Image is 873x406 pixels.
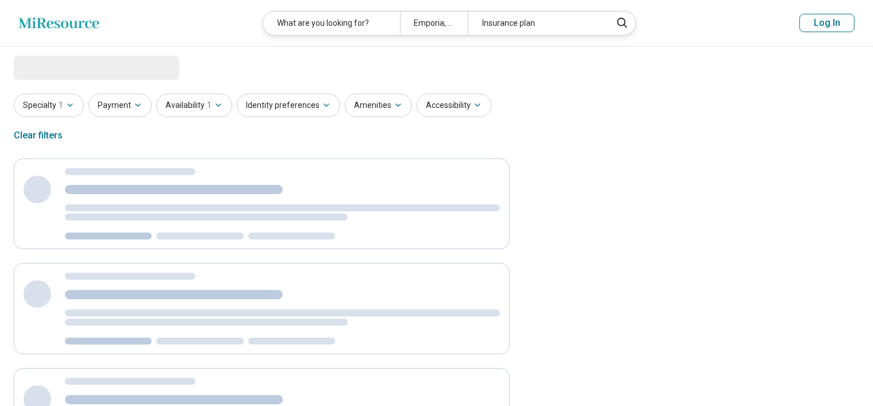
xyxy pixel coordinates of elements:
[156,94,232,117] button: Availability1
[417,94,491,117] button: Accessibility
[14,94,84,117] button: Specialty1
[59,99,63,111] span: 1
[14,56,110,79] span: Loading...
[400,11,468,35] div: Emporia, [GEOGRAPHIC_DATA]
[207,99,211,111] span: 1
[89,94,152,117] button: Payment
[799,14,855,32] button: Log In
[14,122,63,149] div: Clear filters
[263,11,400,35] div: What are you looking for?
[345,94,412,117] button: Amenities
[237,94,340,117] button: Identity preferences
[468,11,605,35] div: Insurance plan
